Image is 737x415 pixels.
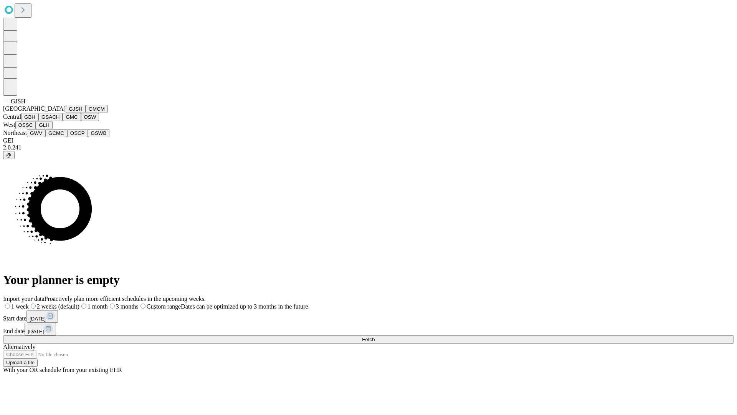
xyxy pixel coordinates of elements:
span: Northeast [3,129,27,136]
button: OSW [81,113,99,121]
span: 1 month [88,303,108,310]
span: GJSH [11,98,25,105]
button: GSWB [88,129,110,137]
input: 1 week [5,304,10,309]
div: Start date [3,310,734,323]
h1: Your planner is empty [3,273,734,287]
button: Upload a file [3,359,38,367]
button: Fetch [3,335,734,344]
span: 2 weeks (default) [37,303,79,310]
button: OSCP [67,129,88,137]
span: Custom range [147,303,181,310]
div: 2.0.241 [3,144,734,151]
span: 3 months [116,303,139,310]
div: GEI [3,137,734,144]
button: GCMC [45,129,67,137]
span: @ [6,152,12,158]
button: GWV [27,129,45,137]
button: GJSH [66,105,86,113]
button: [DATE] [25,323,56,335]
button: GBH [21,113,38,121]
span: Alternatively [3,344,35,350]
input: 1 month [81,304,86,309]
button: @ [3,151,15,159]
button: GMC [63,113,81,121]
span: Central [3,113,21,120]
span: [DATE] [28,329,44,334]
span: West [3,121,15,128]
input: 2 weeks (default) [31,304,36,309]
input: 3 months [110,304,115,309]
button: OSSC [15,121,36,129]
span: [GEOGRAPHIC_DATA] [3,105,66,112]
div: End date [3,323,734,335]
input: Custom rangeDates can be optimized up to 3 months in the future. [140,304,145,309]
span: With your OR schedule from your existing EHR [3,367,122,373]
button: [DATE] [26,310,58,323]
span: Import your data [3,295,45,302]
span: Dates can be optimized up to 3 months in the future. [181,303,309,310]
button: GLH [36,121,52,129]
span: Proactively plan more efficient schedules in the upcoming weeks. [45,295,206,302]
span: 1 week [11,303,29,310]
button: GSACH [38,113,63,121]
button: GMCM [86,105,108,113]
span: [DATE] [30,316,46,322]
span: Fetch [362,337,375,342]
